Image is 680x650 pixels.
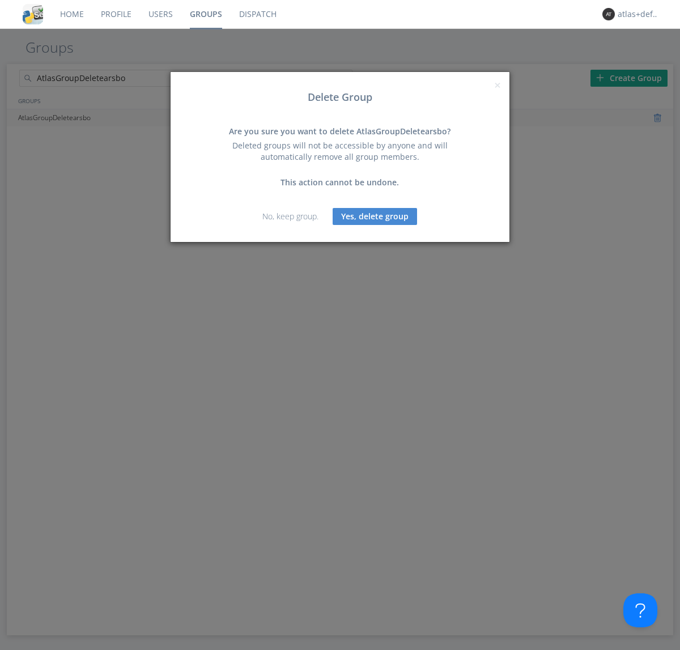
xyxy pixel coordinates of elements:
[179,92,501,103] h3: Delete Group
[218,126,462,137] div: Are you sure you want to delete AtlasGroupDeletearsbo?
[602,8,615,20] img: 373638.png
[218,140,462,163] div: Deleted groups will not be accessible by anyone and will automatically remove all group members.
[23,4,43,24] img: cddb5a64eb264b2086981ab96f4c1ba7
[218,177,462,188] div: This action cannot be undone.
[494,77,501,93] span: ×
[262,211,318,222] a: No, keep group.
[333,208,417,225] button: Yes, delete group
[618,9,660,20] div: atlas+default+group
